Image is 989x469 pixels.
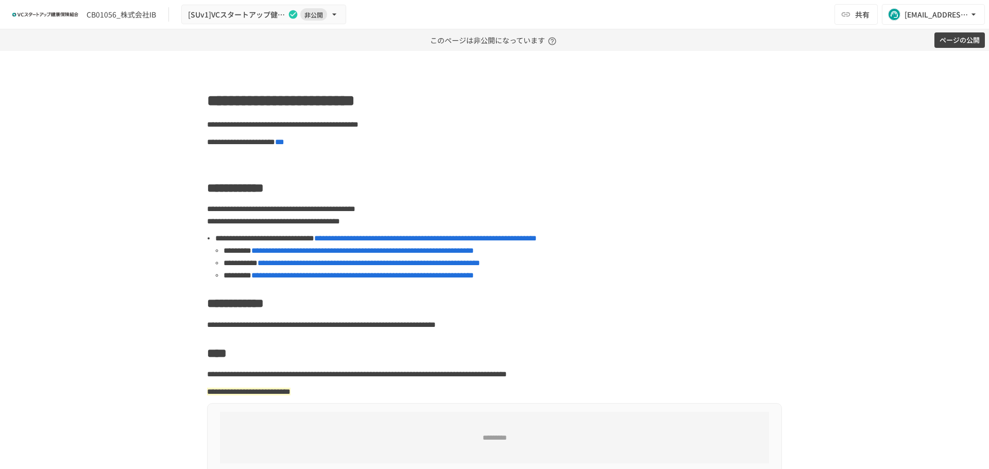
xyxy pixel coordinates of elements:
div: CB01056_株式会社IB [87,9,156,20]
img: ZDfHsVrhrXUoWEWGWYf8C4Fv4dEjYTEDCNvmL73B7ox [12,6,78,23]
button: 共有 [834,4,878,25]
button: [SUv1]VCスタートアップ健保への加入申請手続き非公開 [181,5,346,25]
span: 非公開 [300,9,327,20]
button: [EMAIL_ADDRESS][DOMAIN_NAME] [882,4,985,25]
span: 共有 [855,9,869,20]
div: [EMAIL_ADDRESS][DOMAIN_NAME] [905,8,968,21]
button: ページの公開 [934,32,985,48]
p: このページは非公開になっています [430,29,559,51]
span: [SUv1]VCスタートアップ健保への加入申請手続き [188,8,286,21]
